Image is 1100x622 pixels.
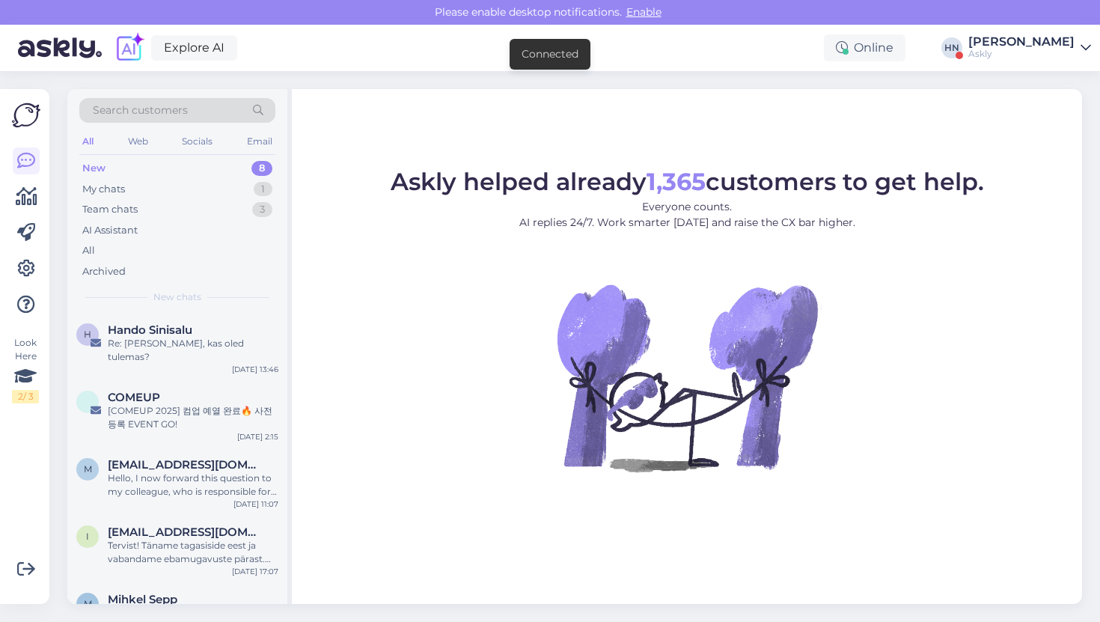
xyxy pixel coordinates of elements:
[254,182,272,197] div: 1
[151,35,237,61] a: Explore AI
[82,264,126,279] div: Archived
[391,167,984,196] span: Askly helped already customers to get help.
[108,472,278,498] div: Hello, I now forward this question to my colleague, who is responsible for this. The reply will b...
[108,593,177,606] span: Mihkel Sepp
[82,223,138,238] div: AI Assistant
[12,101,40,129] img: Askly Logo
[108,323,192,337] span: Hando Sinisalu
[233,498,278,510] div: [DATE] 11:07
[84,598,92,609] span: M
[824,34,905,61] div: Online
[84,463,92,475] span: m
[237,431,278,442] div: [DATE] 2:15
[84,329,91,340] span: H
[93,103,188,118] span: Search customers
[86,531,89,542] span: i
[108,391,160,404] span: COMEUP
[232,364,278,375] div: [DATE] 13:46
[82,202,138,217] div: Team chats
[251,161,272,176] div: 8
[153,290,201,304] span: New chats
[79,132,97,151] div: All
[244,132,275,151] div: Email
[968,36,1075,48] div: [PERSON_NAME]
[968,48,1075,60] div: Askly
[12,390,39,403] div: 2 / 3
[622,5,666,19] span: Enable
[941,37,962,58] div: HN
[82,161,106,176] div: New
[552,243,822,512] img: No Chat active
[179,132,216,151] div: Socials
[12,336,39,403] div: Look Here
[108,525,263,539] span: info@matigold.com
[391,199,984,231] p: Everyone counts. AI replies 24/7. Work smarter [DATE] and raise the CX bar higher.
[82,182,125,197] div: My chats
[108,539,278,566] div: Tervist! Täname tagasiside eest ja vabandame ebamugavuste pärast. Teie kirjeldatud probleem, kus ...
[252,202,272,217] div: 3
[108,458,263,472] span: marin_chik2010@mail.ru
[968,36,1091,60] a: [PERSON_NAME]Askly
[114,32,145,64] img: explore-ai
[82,243,95,258] div: All
[647,167,706,196] b: 1,365
[108,337,278,364] div: Re: [PERSON_NAME], kas oled tulemas?
[232,566,278,577] div: [DATE] 17:07
[108,404,278,431] div: [COMEUP 2025] 컴업 예열 완료🔥 사전등록 EVENT GO!
[522,46,578,62] div: Connected
[125,132,151,151] div: Web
